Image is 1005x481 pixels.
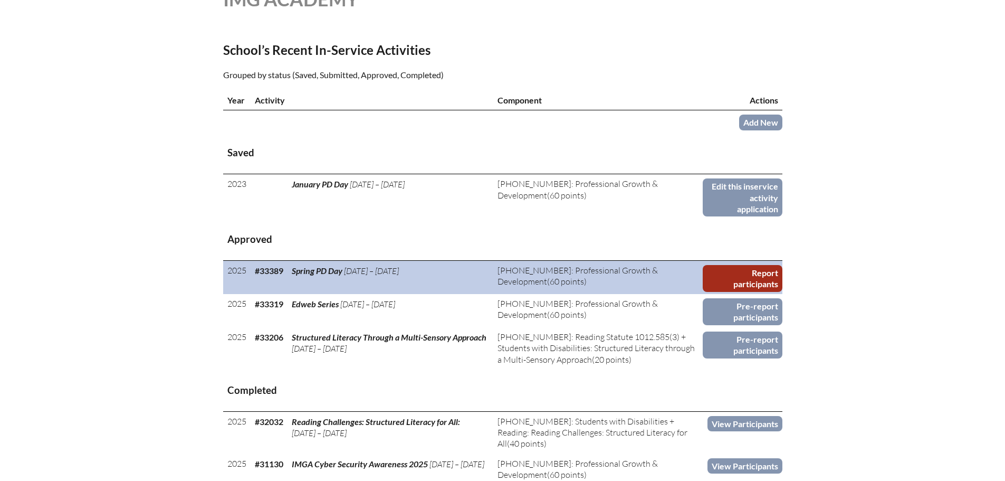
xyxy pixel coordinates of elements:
[227,146,778,159] h3: Saved
[223,261,251,294] td: 2025
[429,459,484,469] span: [DATE] – [DATE]
[493,411,703,454] td: (40 points)
[350,179,405,190] span: [DATE] – [DATE]
[497,332,695,365] span: [PHONE_NUMBER]: Reading Statute 1012.585(3) + Students with Disabilities: Structured Literacy thr...
[255,299,283,309] b: #33319
[292,459,428,469] span: IMGA Cyber Security Awareness 2025
[223,294,251,327] td: 2025
[223,174,251,219] td: 2023
[223,68,595,82] p: Grouped by status (Saved, Submitted, Approved, Completed)
[292,299,339,309] span: Edweb Series
[292,332,486,342] span: Structured Literacy Through a Multi-Sensory Approach
[703,178,782,216] a: Edit this inservice activity application
[493,327,703,370] td: (20 points)
[255,266,283,276] b: #33389
[340,299,395,309] span: [DATE] – [DATE]
[703,332,782,359] a: Pre-report participants
[227,233,778,246] h3: Approved
[707,458,782,474] a: View Participants
[493,294,703,327] td: (60 points)
[223,411,251,454] td: 2025
[497,458,658,480] span: [PHONE_NUMBER]: Professional Growth & Development
[703,298,782,325] a: Pre-report participants
[227,384,778,397] h3: Completed
[707,416,782,431] a: View Participants
[497,298,658,320] span: [PHONE_NUMBER]: Professional Growth & Development
[493,261,703,294] td: (60 points)
[292,179,348,189] span: January PD Day
[255,417,283,427] b: #32032
[703,265,782,292] a: Report participants
[344,266,399,276] span: [DATE] – [DATE]
[497,265,658,287] span: [PHONE_NUMBER]: Professional Growth & Development
[223,327,251,370] td: 2025
[223,90,251,110] th: Year
[497,178,658,200] span: [PHONE_NUMBER]: Professional Growth & Development
[703,90,782,110] th: Actions
[255,459,283,469] b: #31130
[292,417,460,427] span: Reading Challenges: Structured Literacy for All:
[493,174,703,219] td: (60 points)
[292,343,347,354] span: [DATE] – [DATE]
[251,90,493,110] th: Activity
[292,428,347,438] span: [DATE] – [DATE]
[223,42,595,58] h2: School’s Recent In-Service Activities
[255,332,283,342] b: #33206
[292,266,342,276] span: Spring PD Day
[493,90,703,110] th: Component
[739,115,782,130] a: Add New
[497,416,687,449] span: [PHONE_NUMBER]: Students with Disabilities + Reading: Reading Challenges: Structured Literacy for...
